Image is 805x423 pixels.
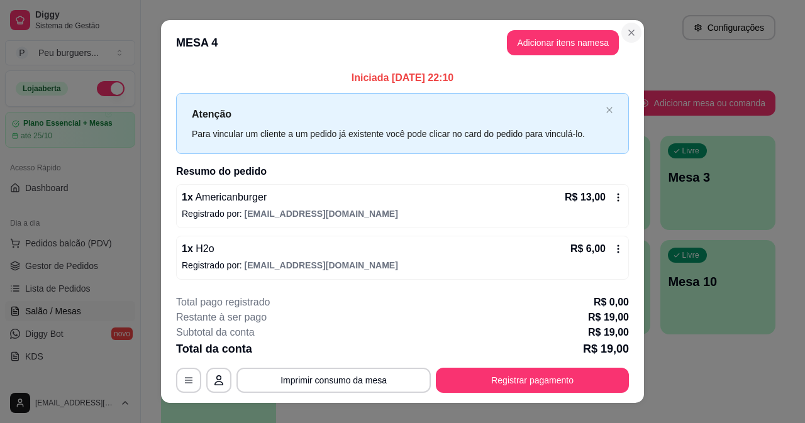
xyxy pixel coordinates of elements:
[176,295,270,310] p: Total pago registrado
[176,325,255,340] p: Subtotal da conta
[245,209,398,219] span: [EMAIL_ADDRESS][DOMAIN_NAME]
[182,190,267,205] p: 1 x
[176,340,252,358] p: Total da conta
[176,164,629,179] h2: Resumo do pedido
[583,340,629,358] p: R$ 19,00
[436,368,629,393] button: Registrar pagamento
[192,106,601,122] p: Atenção
[245,260,398,270] span: [EMAIL_ADDRESS][DOMAIN_NAME]
[570,241,606,256] p: R$ 6,00
[193,192,267,202] span: Americanburger
[594,295,629,310] p: R$ 0,00
[565,190,606,205] p: R$ 13,00
[193,243,214,254] span: H2o
[236,368,431,393] button: Imprimir consumo da mesa
[621,23,641,43] button: Close
[192,127,601,141] div: Para vincular um cliente a um pedido já existente você pode clicar no card do pedido para vinculá...
[182,241,214,256] p: 1 x
[176,310,267,325] p: Restante à ser pago
[161,20,644,65] header: MESA 4
[182,259,623,272] p: Registrado por:
[588,310,629,325] p: R$ 19,00
[507,30,619,55] button: Adicionar itens namesa
[176,70,629,85] p: Iniciada [DATE] 22:10
[182,207,623,220] p: Registrado por:
[606,106,613,114] button: close
[588,325,629,340] p: R$ 19,00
